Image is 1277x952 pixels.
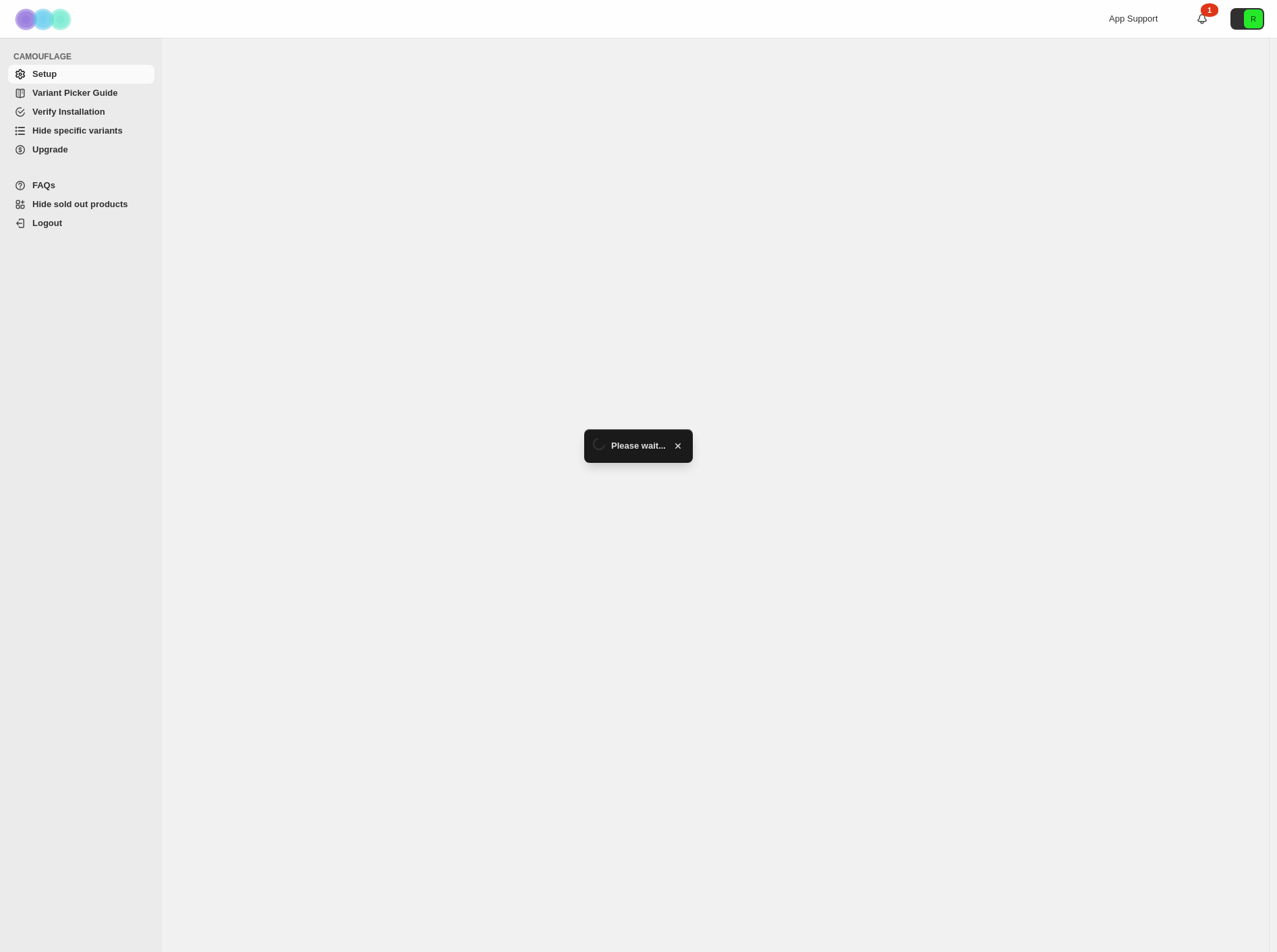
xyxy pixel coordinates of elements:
span: App Support [1109,13,1158,24]
span: Setup [32,69,57,79]
a: FAQs [8,176,154,195]
span: CAMOUFLAGE [13,51,155,62]
span: Logout [32,218,62,228]
span: Upgrade [32,144,68,155]
span: Hide specific variants [32,125,123,136]
a: Upgrade [8,140,154,159]
span: Verify Installation [32,107,105,117]
span: Avatar with initials R [1244,9,1263,28]
a: Variant Picker Guide [8,84,154,103]
button: Avatar with initials R [1230,8,1264,30]
a: Setup [8,65,154,84]
span: Variant Picker Guide [32,88,117,98]
img: Camouflage [11,1,78,38]
a: 1 [1195,12,1209,26]
a: Hide sold out products [8,195,154,214]
a: Verify Installation [8,103,154,121]
div: 1 [1201,3,1218,17]
text: R [1251,15,1256,23]
span: FAQs [32,180,55,190]
a: Hide specific variants [8,121,154,140]
span: Hide sold out products [32,199,128,209]
span: Please wait... [611,439,666,453]
a: Logout [8,214,154,233]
